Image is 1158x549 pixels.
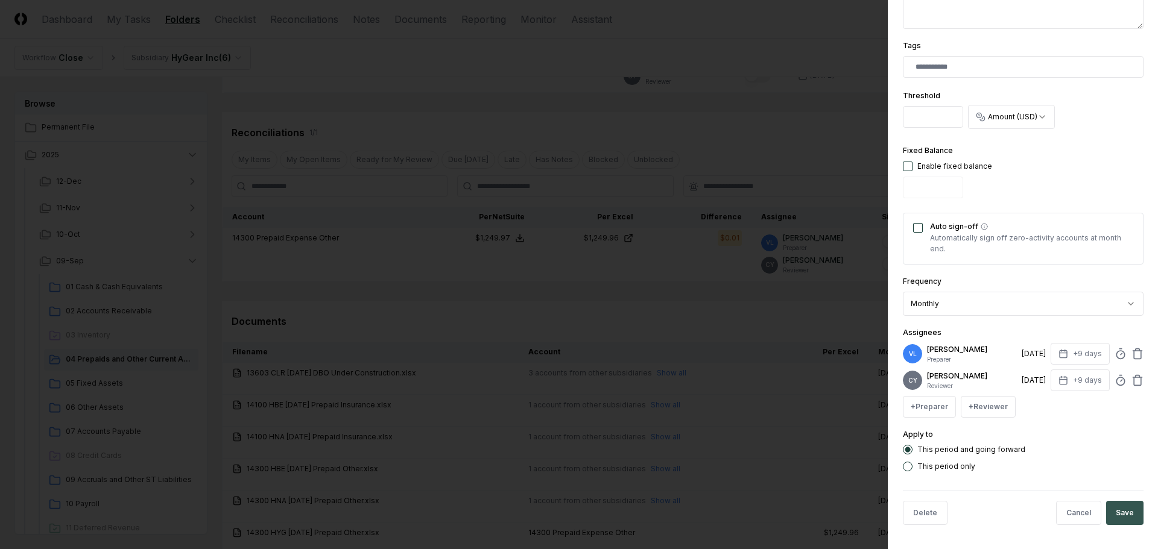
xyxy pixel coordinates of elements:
[1056,501,1101,525] button: Cancel
[1022,348,1046,359] div: [DATE]
[927,355,1017,364] p: Preparer
[961,396,1016,418] button: +Reviewer
[917,446,1025,453] label: This period and going forward
[917,161,992,172] div: Enable fixed balance
[909,350,917,359] span: VL
[903,277,941,286] label: Frequency
[908,376,917,385] span: CY
[917,463,975,470] label: This period only
[903,396,956,418] button: +Preparer
[930,233,1133,254] p: Automatically sign off zero-activity accounts at month end.
[903,430,933,439] label: Apply to
[927,344,1017,355] p: [PERSON_NAME]
[903,328,941,337] label: Assignees
[1106,501,1144,525] button: Save
[903,146,953,155] label: Fixed Balance
[903,91,940,100] label: Threshold
[1022,375,1046,386] div: [DATE]
[927,371,1017,381] p: [PERSON_NAME]
[903,501,948,525] button: Delete
[903,41,921,50] label: Tags
[1051,343,1110,365] button: +9 days
[981,223,988,230] button: Auto sign-off
[927,381,1017,391] p: Reviewer
[1051,369,1110,391] button: +9 days
[930,223,1133,230] label: Auto sign-off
